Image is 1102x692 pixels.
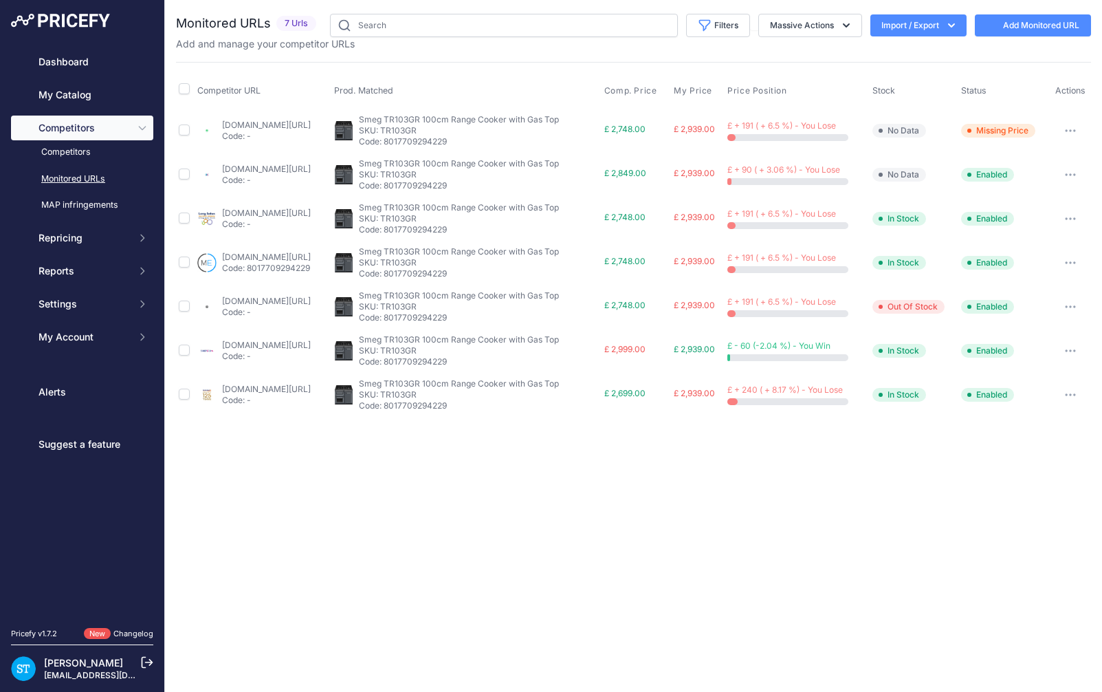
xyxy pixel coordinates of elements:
p: SKU: TR103GR [359,301,579,312]
p: Code: - [222,219,311,230]
span: Settings [38,297,129,311]
span: Reports [38,264,129,278]
span: Smeg TR103GR 100cm Range Cooker with Gas Top [359,334,559,345]
a: Add Monitored URL [975,14,1091,36]
button: Import / Export [870,14,967,36]
a: [DOMAIN_NAME][URL] [222,296,311,306]
span: Price Position [727,85,786,96]
span: In Stock [872,344,926,358]
a: [DOMAIN_NAME][URL] [222,340,311,350]
span: £ + 191 ( + 6.5 %) - You Lose [727,296,836,307]
p: Code: - [222,131,311,142]
span: £ 2,939.00 [674,344,715,354]
span: £ 2,748.00 [604,212,646,222]
span: Smeg TR103GR 100cm Range Cooker with Gas Top [359,378,559,389]
span: £ 2,699.00 [604,388,646,398]
a: Competitors [11,140,153,164]
span: In Stock [872,256,926,270]
a: [DOMAIN_NAME][URL] [222,164,311,174]
p: Code: - [222,351,311,362]
img: Pricefy Logo [11,14,110,28]
p: SKU: TR103GR [359,345,579,356]
span: Enabled [961,344,1014,358]
span: In Stock [872,388,926,402]
span: £ 2,748.00 [604,256,646,266]
p: Code: 8017709294229 [359,180,579,191]
span: Status [961,85,987,96]
p: Code: 8017709294229 [359,312,579,323]
span: £ 2,939.00 [674,300,715,310]
button: Comp. Price [604,85,660,96]
a: Alerts [11,380,153,404]
span: £ - 60 (-2.04 %) - You Win [727,340,830,351]
span: No Data [872,168,926,182]
button: Settings [11,292,153,316]
p: SKU: TR103GR [359,257,579,268]
span: New [84,628,111,640]
span: Enabled [961,300,1014,314]
button: Price Position [727,85,789,96]
div: Pricefy v1.7.2 [11,628,57,640]
span: Enabled [961,168,1014,182]
span: £ 2,939.00 [674,388,715,398]
a: [DOMAIN_NAME][URL] [222,208,311,218]
span: £ 2,748.00 [604,124,646,134]
button: Competitors [11,116,153,140]
p: Code: - [222,395,311,406]
button: Filters [686,14,750,37]
span: Smeg TR103GR 100cm Range Cooker with Gas Top [359,202,559,213]
p: SKU: TR103GR [359,213,579,224]
button: Repricing [11,226,153,250]
p: Code: 8017709294229 [222,263,311,274]
p: Code: 8017709294229 [359,136,579,147]
span: Competitor URL [197,85,261,96]
span: Comp. Price [604,85,657,96]
span: £ 2,849.00 [604,168,646,178]
span: My Account [38,330,129,344]
p: Code: 8017709294229 [359,224,579,235]
span: Enabled [961,388,1014,402]
a: My Catalog [11,83,153,107]
p: Code: - [222,307,311,318]
h2: Monitored URLs [176,14,271,33]
a: [PERSON_NAME] [44,657,123,669]
span: Enabled [961,256,1014,270]
span: £ 2,939.00 [674,124,715,134]
a: [EMAIL_ADDRESS][DOMAIN_NAME] [44,670,188,680]
span: 7 Urls [276,16,316,32]
span: £ + 90 ( + 3.06 %) - You Lose [727,164,840,175]
button: Reports [11,259,153,283]
button: My Price [674,85,715,96]
p: Code: 8017709294229 [359,356,579,367]
span: My Price [674,85,712,96]
span: Smeg TR103GR 100cm Range Cooker with Gas Top [359,246,559,257]
a: Monitored URLs [11,167,153,191]
button: Massive Actions [758,14,862,37]
a: Changelog [113,629,153,638]
span: Enabled [961,212,1014,226]
span: Prod. Matched [334,85,393,96]
span: Actions [1055,85,1086,96]
span: Repricing [38,231,129,245]
a: [DOMAIN_NAME][URL] [222,120,311,130]
span: £ + 191 ( + 6.5 %) - You Lose [727,120,836,131]
p: SKU: TR103GR [359,389,579,400]
span: £ + 240 ( + 8.17 %) - You Lose [727,385,843,395]
a: Dashboard [11,50,153,74]
input: Search [330,14,678,37]
span: Smeg TR103GR 100cm Range Cooker with Gas Top [359,114,559,125]
span: Competitors [38,121,129,135]
span: Smeg TR103GR 100cm Range Cooker with Gas Top [359,290,559,301]
span: £ 2,939.00 [674,168,715,178]
p: Code: 8017709294229 [359,400,579,411]
span: £ 2,748.00 [604,300,646,310]
span: £ + 191 ( + 6.5 %) - You Lose [727,252,836,263]
nav: Sidebar [11,50,153,612]
p: SKU: TR103GR [359,125,579,136]
span: £ 2,939.00 [674,212,715,222]
p: Code: - [222,175,311,186]
a: MAP infringements [11,193,153,217]
p: SKU: TR103GR [359,169,579,180]
a: Suggest a feature [11,432,153,457]
span: No Data [872,124,926,138]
